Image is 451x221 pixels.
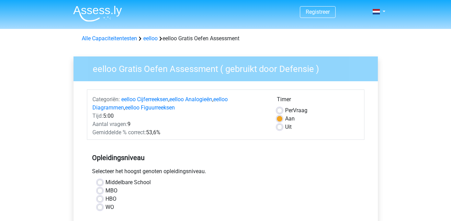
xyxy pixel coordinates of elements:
div: 9 [87,120,272,128]
label: Middelbare School [105,178,151,187]
div: 53,6% [87,128,272,137]
a: eelloo Cijferreeksen [121,96,168,103]
label: MBO [105,187,117,195]
span: Aantal vragen: [92,121,127,127]
h3: eelloo Gratis Oefen Assessment ( gebruikt door Defensie ) [84,61,373,74]
div: , , , [87,95,272,112]
a: Alle Capaciteitentesten [82,35,137,42]
label: HBO [105,195,116,203]
label: Uit [285,123,292,131]
span: Gemiddelde % correct: [92,129,146,136]
a: eelloo Analogieën [169,96,212,103]
div: Selecteer het hoogst genoten opleidingsniveau. [87,167,364,178]
h5: Opleidingsniveau [92,151,359,165]
label: Vraag [285,106,307,115]
a: Registreer [306,9,330,15]
div: eelloo Gratis Oefen Assessment [79,34,372,43]
div: Timer [277,95,359,106]
a: eelloo Figuurreeksen [125,104,175,111]
img: Assessly [73,6,122,22]
a: eelloo [143,35,158,42]
span: Per [285,107,293,114]
label: WO [105,203,114,211]
label: Aan [285,115,295,123]
span: Categoriën: [92,96,120,103]
div: 5:00 [87,112,272,120]
span: Tijd: [92,113,103,119]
